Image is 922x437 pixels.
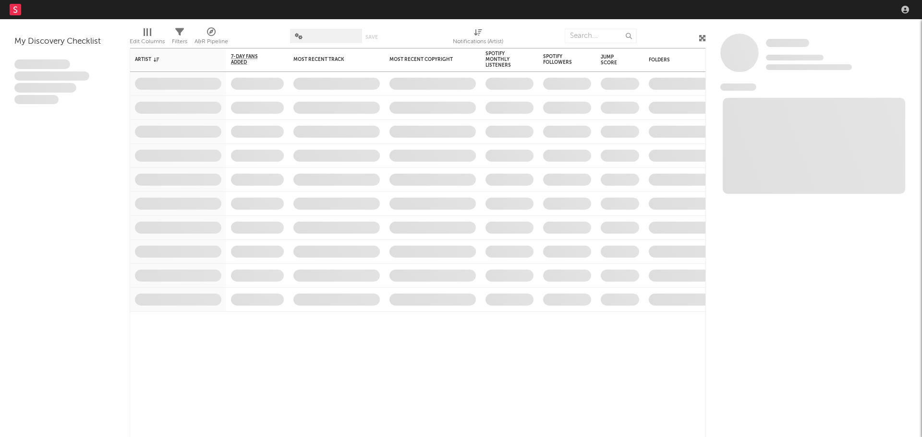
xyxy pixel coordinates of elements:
div: Most Recent Track [293,57,365,62]
span: Aliquam viverra [14,95,59,105]
div: A&R Pipeline [194,36,228,47]
div: Most Recent Copyright [389,57,461,62]
div: Edit Columns [130,24,165,52]
div: My Discovery Checklist [14,36,115,47]
div: Spotify Followers [543,54,577,65]
span: 7-Day Fans Added [231,54,269,65]
span: Some Artist [766,39,809,47]
span: 0 fans last week [766,64,852,70]
span: News Feed [720,83,756,91]
input: Search... [565,29,637,43]
span: Praesent ac interdum [14,83,76,93]
span: Integer aliquet in purus et [14,71,89,81]
div: Notifications (Artist) [453,36,503,47]
div: Notifications (Artist) [453,24,503,52]
div: Jump Score [601,54,625,66]
div: Folders [649,57,721,63]
span: Tracking Since: [DATE] [766,55,824,60]
div: Filters [172,36,187,47]
div: Filters [172,24,187,52]
button: Save [365,35,378,40]
div: Spotify Monthly Listeners [485,51,519,68]
div: A&R Pipeline [194,24,228,52]
span: Lorem ipsum dolor [14,59,70,69]
div: Artist [135,57,207,62]
div: Edit Columns [130,36,165,47]
a: Some Artist [766,38,809,48]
